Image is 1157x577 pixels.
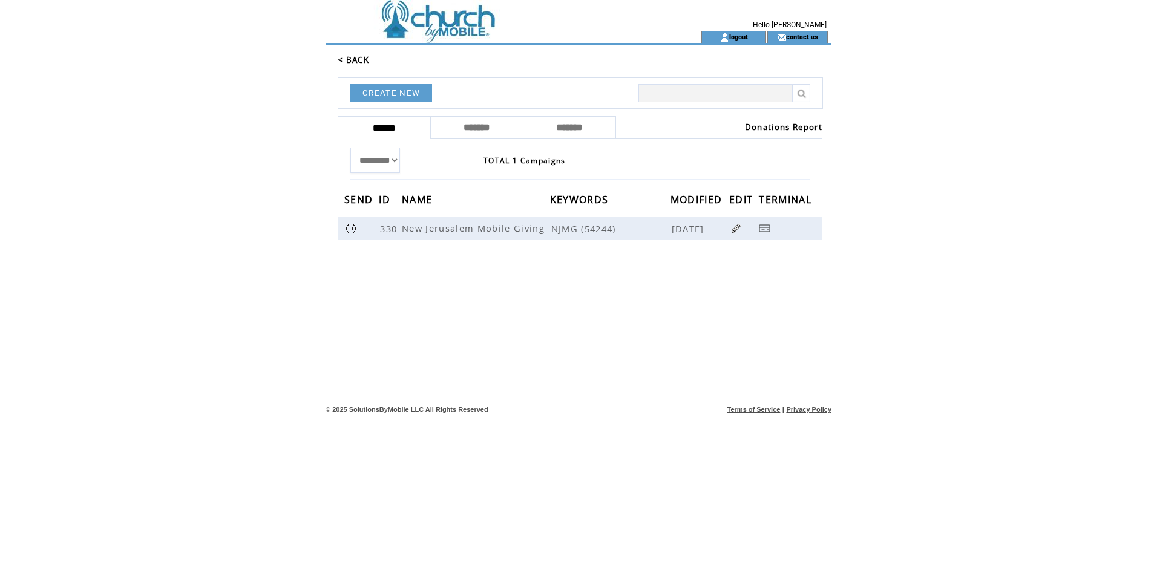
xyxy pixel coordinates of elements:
[672,223,707,235] span: [DATE]
[759,190,814,212] span: TERMINAL
[670,195,726,203] a: MODIFIED
[483,155,566,166] span: TOTAL 1 Campaigns
[550,190,612,212] span: KEYWORDS
[402,222,548,234] span: New Jerusalem Mobile Giving
[782,406,784,413] span: |
[326,406,488,413] span: © 2025 SolutionsByMobile LLC All Rights Reserved
[729,190,756,212] span: EDIT
[402,195,435,203] a: NAME
[379,195,393,203] a: ID
[350,84,432,102] a: CREATE NEW
[745,122,822,132] a: Donations Report
[720,33,729,42] img: account_icon.gif
[338,54,369,65] a: < BACK
[777,33,786,42] img: contact_us_icon.gif
[727,406,781,413] a: Terms of Service
[550,195,612,203] a: KEYWORDS
[786,406,831,413] a: Privacy Policy
[729,33,748,41] a: logout
[380,223,400,235] span: 330
[379,190,393,212] span: ID
[344,190,376,212] span: SEND
[670,190,726,212] span: MODIFIED
[786,33,818,41] a: contact us
[551,223,669,235] span: NJMG (54244)
[753,21,827,29] span: Hello [PERSON_NAME]
[402,190,435,212] span: NAME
